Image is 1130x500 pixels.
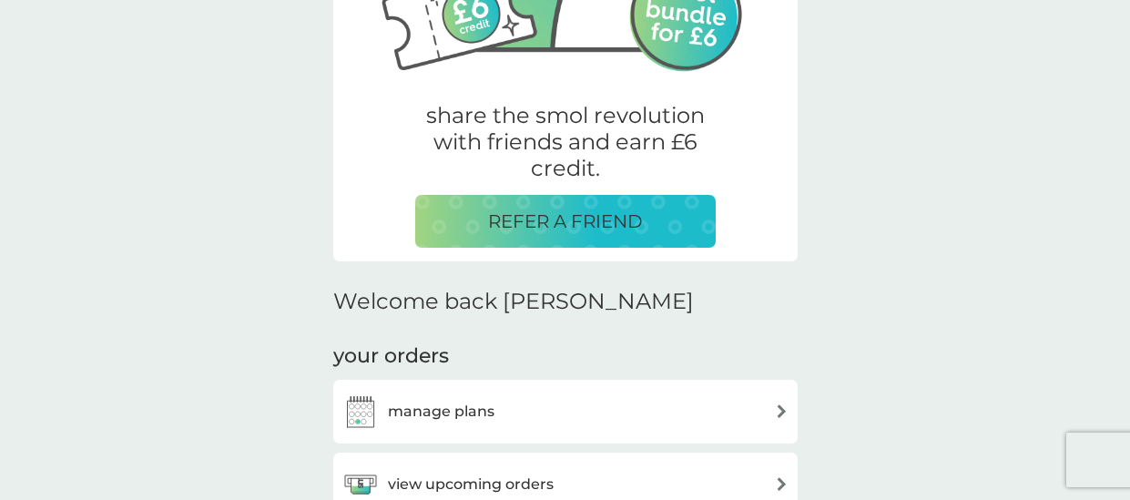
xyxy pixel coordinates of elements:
[415,195,716,248] button: REFER A FRIEND
[488,207,643,236] p: REFER A FRIEND
[333,342,449,371] h3: your orders
[388,400,494,423] h3: manage plans
[415,103,716,181] p: share the smol revolution with friends and earn £6 credit.
[775,404,789,418] img: arrow right
[333,289,694,315] h2: Welcome back [PERSON_NAME]
[775,477,789,491] img: arrow right
[388,473,554,496] h3: view upcoming orders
